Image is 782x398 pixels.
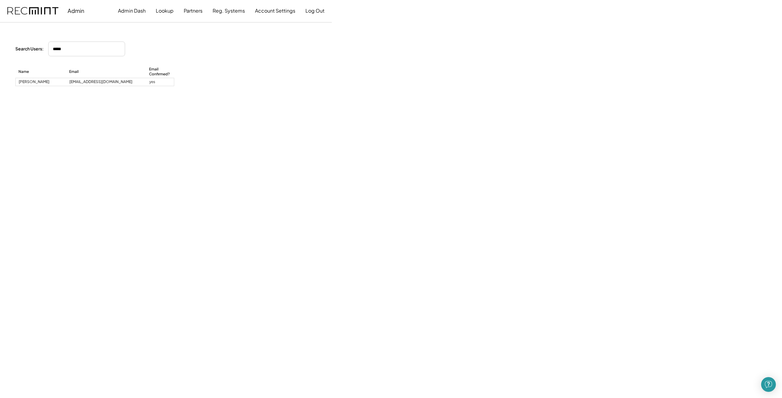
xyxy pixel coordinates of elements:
div: Name [15,68,68,75]
button: Reg. Systems [213,5,245,17]
button: Lookup [156,5,174,17]
button: Partners [184,5,202,17]
div: Email [68,68,147,75]
button: Account Settings [255,5,295,17]
div: Email Confirmed? [147,66,174,78]
div: Admin [68,7,84,14]
button: Log Out [305,5,324,17]
div: [EMAIL_ADDRESS][DOMAIN_NAME] [68,78,148,86]
div: Open Intercom Messenger [761,377,776,392]
img: recmint-logotype%403x.png [7,7,58,15]
div: Search Users: [15,46,44,52]
button: Admin Dash [118,5,146,17]
div: [PERSON_NAME] [16,78,68,86]
div: yes [148,78,174,86]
